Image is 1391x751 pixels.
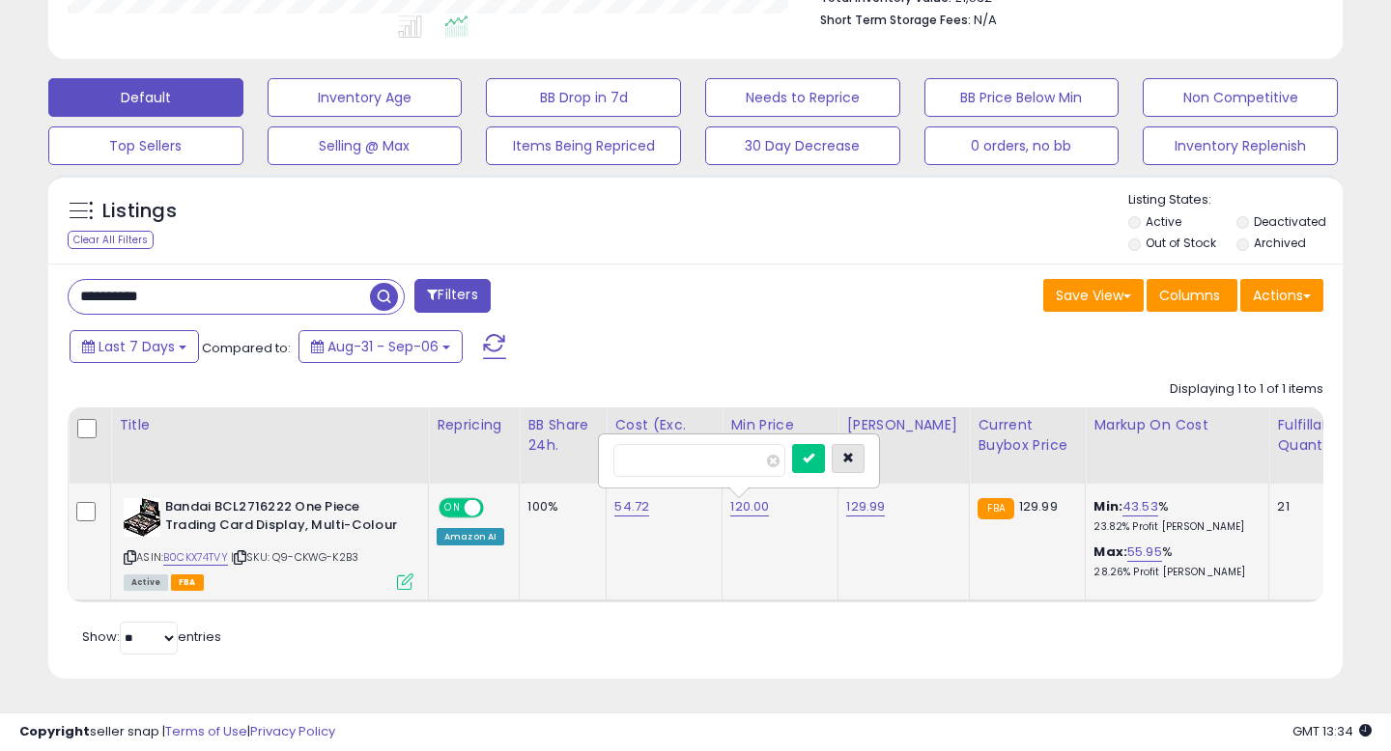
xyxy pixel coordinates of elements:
div: % [1093,498,1254,534]
span: N/A [974,11,997,29]
button: Columns [1147,279,1237,312]
span: ON [440,500,465,516]
div: Repricing [437,415,511,435]
button: Default [48,78,243,117]
span: All listings currently available for purchase on Amazon [124,574,168,591]
p: 28.26% Profit [PERSON_NAME] [1093,566,1254,579]
div: seller snap | | [19,723,335,741]
a: 129.99 [846,497,885,516]
th: The percentage added to the cost of goods (COGS) that forms the calculator for Min & Max prices. [1086,407,1269,484]
button: Non Competitive [1143,78,1338,117]
b: Min: [1093,497,1122,515]
button: Items Being Repriced [486,126,681,165]
div: 100% [527,498,591,515]
a: Privacy Policy [250,722,335,740]
a: 43.53 [1122,497,1158,516]
b: Bandai BCL2716222 One Piece Trading Card Display, Multi-Colour [165,498,400,539]
a: 54.72 [614,497,649,516]
div: Min Price [730,415,830,435]
b: Max: [1093,542,1127,561]
button: Inventory Age [268,78,463,117]
span: 129.99 [1019,497,1058,515]
div: Current Buybox Price [978,415,1077,456]
a: 120.00 [730,497,769,516]
h5: Listings [102,198,177,225]
span: Compared to: [202,339,291,357]
button: Save View [1043,279,1144,312]
button: Top Sellers [48,126,243,165]
div: % [1093,543,1254,579]
p: 23.82% Profit [PERSON_NAME] [1093,520,1254,534]
small: FBA [978,498,1013,519]
div: Title [119,415,420,435]
span: Columns [1159,286,1220,305]
span: FBA [171,574,204,591]
button: Last 7 Days [70,330,199,363]
a: 55.95 [1127,542,1162,562]
p: Listing States: [1128,191,1344,209]
div: Displaying 1 to 1 of 1 items [1170,380,1323,399]
div: Amazon AI [437,528,504,545]
span: OFF [481,500,512,516]
span: Show: entries [82,627,221,646]
img: 51RRLIBl2sL._SL40_.jpg [124,498,160,537]
button: Selling @ Max [268,126,463,165]
button: Filters [414,279,490,313]
span: Aug-31 - Sep-06 [327,337,439,356]
div: Clear All Filters [68,231,154,249]
label: Out of Stock [1146,235,1216,251]
span: 2025-09-14 13:34 GMT [1292,722,1372,740]
button: BB Drop in 7d [486,78,681,117]
div: Fulfillable Quantity [1277,415,1344,456]
button: Actions [1240,279,1323,312]
span: | SKU: Q9-CKWG-K2B3 [231,549,358,565]
div: 21 [1277,498,1337,515]
label: Archived [1254,235,1306,251]
div: Cost (Exc. VAT) [614,415,714,456]
div: ASIN: [124,498,413,588]
span: Last 7 Days [99,337,175,356]
button: 0 orders, no bb [924,126,1120,165]
label: Deactivated [1254,213,1326,230]
div: [PERSON_NAME] [846,415,961,435]
a: Terms of Use [165,722,247,740]
a: B0CKX74TVY [163,549,228,566]
div: BB Share 24h. [527,415,598,456]
b: Short Term Storage Fees: [820,12,971,28]
div: Markup on Cost [1093,415,1261,435]
button: Aug-31 - Sep-06 [298,330,463,363]
strong: Copyright [19,722,90,740]
button: Inventory Replenish [1143,126,1338,165]
button: 30 Day Decrease [705,126,900,165]
button: BB Price Below Min [924,78,1120,117]
label: Active [1146,213,1181,230]
button: Needs to Reprice [705,78,900,117]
